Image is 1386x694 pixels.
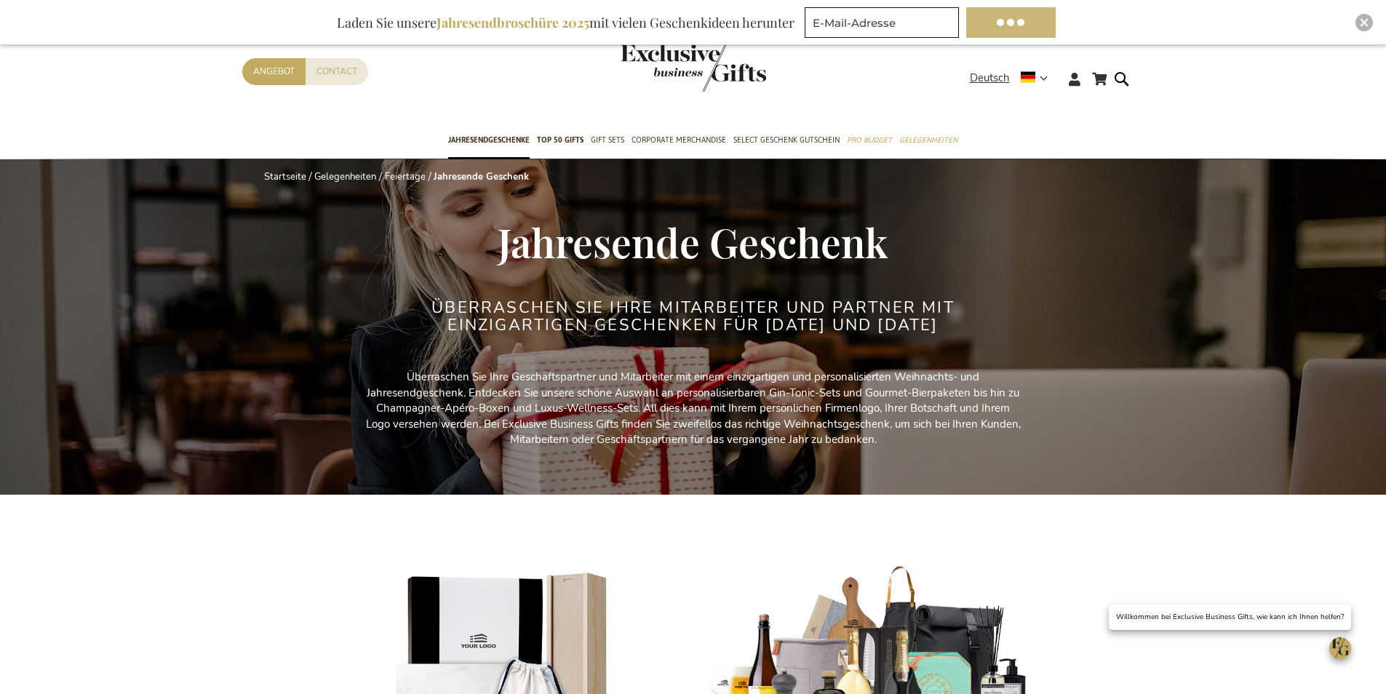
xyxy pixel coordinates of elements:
span: Gift Sets [591,132,624,148]
span: Deutsch [970,70,1010,87]
a: Startseite [264,170,306,183]
h2: Überraschen Sie IHRE MITARBEITER UND PARTNER mit EINZIGARTIGEN Geschenken für [DATE] und [DATE] [421,299,966,334]
span: Corporate Merchandise [632,132,726,148]
a: store logo [621,44,693,92]
b: Jahresendbroschüre 2025 [437,14,589,31]
span: Jahresendgeschenke [448,132,530,148]
span: TOP 50 Gifts [537,132,584,148]
div: Close [1355,14,1373,31]
form: marketing offers and promotions [805,7,963,42]
span: Gelegenheiten [899,132,957,148]
a: Feiertage [385,170,426,183]
a: Angebot [242,58,306,85]
img: Close [1360,18,1369,27]
a: Contact [306,58,368,85]
div: Laden Sie unsere mit vielen Geschenkideen herunter [330,7,801,38]
img: Exclusive Business gifts logo [621,44,766,92]
strong: Jahresende Geschenk [434,170,529,183]
p: Überraschen Sie Ihre Geschäftspartner und Mitarbeiter mit einem einzigartigen und personalisierte... [366,370,1021,447]
span: Jahresende Geschenk [498,215,888,268]
button: Jetzt Broschüre herunterladen [966,7,1056,38]
div: Deutsch [970,70,1057,87]
a: Gelegenheiten [314,170,376,183]
span: Pro Budget [847,132,892,148]
input: E-Mail-Adresse [805,7,959,38]
span: Select Geschenk Gutschein [733,132,840,148]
